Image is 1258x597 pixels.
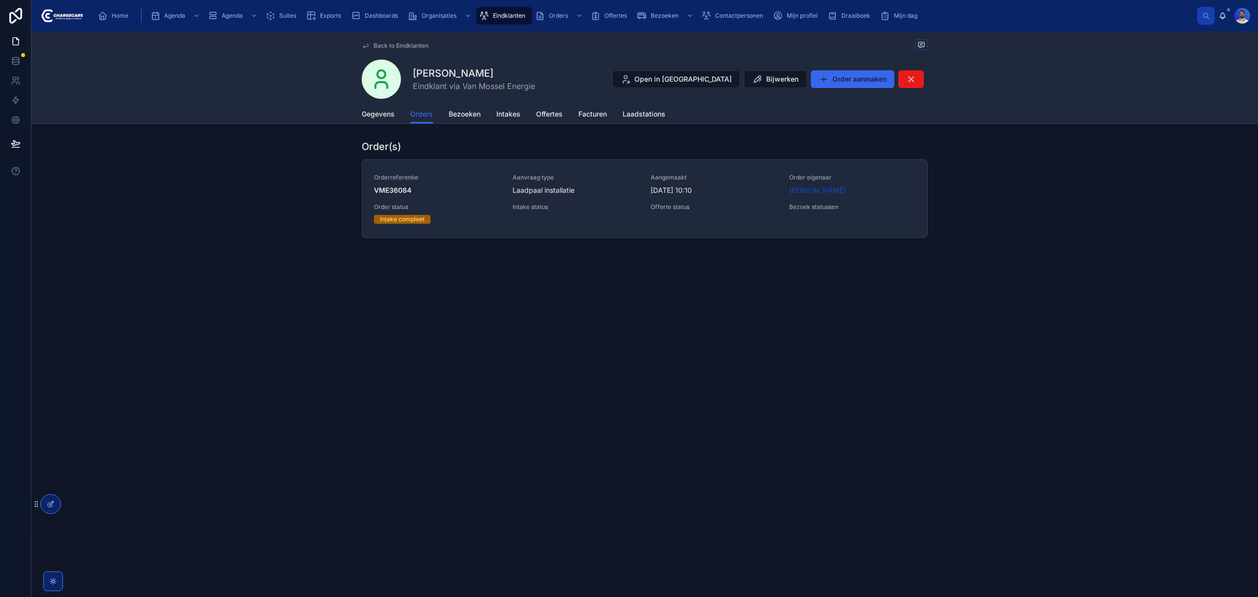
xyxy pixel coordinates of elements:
[634,7,698,25] a: Bezoeken
[362,42,429,50] a: Back to Eindklanten
[623,105,665,125] a: Laadstations
[536,109,563,119] span: Offertes
[604,12,627,20] span: Offertes
[496,109,520,119] span: Intakes
[841,12,870,20] span: Draaiboek
[612,70,740,88] button: Open in [GEOGRAPHIC_DATA]
[787,12,818,20] span: Mijn profiel
[410,105,433,124] a: Orders
[513,185,574,195] span: Laadpaal installatie
[95,7,135,25] a: Home
[513,203,639,211] span: Intake status
[362,105,395,125] a: Gegevens
[536,105,563,125] a: Offertes
[698,7,770,25] a: Contactpersonen
[578,109,607,119] span: Facturen
[493,12,525,20] span: Eindklanten
[112,12,128,20] span: Home
[164,12,185,20] span: Agenda
[532,7,588,25] a: Orders
[405,7,476,25] a: Organisaties
[651,185,777,195] span: [DATE] 10:10
[362,140,401,153] h1: Order(s)
[365,12,398,20] span: Dashboards
[651,12,679,20] span: Bezoeken
[449,105,481,125] a: Bezoeken
[413,80,535,92] span: Eindklant via Van Mossel Energie
[39,8,83,24] img: App logo
[303,7,348,25] a: Exports
[744,70,807,88] button: Bijwerken
[770,7,825,25] a: Mijn profiel
[476,7,532,25] a: Eindklanten
[877,7,924,25] a: Mijn dag
[578,105,607,125] a: Facturen
[362,160,927,238] a: OrderreferentieVME36084Aanvraag typeLaadpaal installatieAangemaakt[DATE] 10:10Order eigenaar[PERS...
[513,174,639,181] span: Aanvraag type
[789,174,916,181] span: Order eigenaar
[373,42,429,50] span: Back to Eindklanten
[449,109,481,119] span: Bezoeken
[715,12,763,20] span: Contactpersonen
[825,7,877,25] a: Draaiboek
[549,12,568,20] span: Orders
[413,66,535,80] h1: [PERSON_NAME]
[362,109,395,119] span: Gegevens
[147,7,205,25] a: Agenda
[410,109,433,119] span: Orders
[894,12,917,20] span: Mijn dag
[374,186,411,194] strong: VME36084
[320,12,341,20] span: Exports
[588,7,634,25] a: Offertes
[496,105,520,125] a: Intakes
[832,74,886,84] span: Order aanmaken
[348,7,405,25] a: Dashboards
[651,203,777,211] span: Offerte status
[374,203,501,211] span: Order status
[91,5,1197,27] div: scrollable content
[422,12,457,20] span: Organisaties
[222,12,243,20] span: Agenda
[634,74,732,84] span: Open in [GEOGRAPHIC_DATA]
[766,74,799,84] span: Bijwerken
[651,174,777,181] span: Aangemaakt
[380,215,425,224] div: Intake compleet
[811,70,894,88] button: Order aanmaken
[789,185,846,195] a: [PERSON_NAME]
[374,174,501,181] span: Orderreferentie
[262,7,303,25] a: Suites
[279,12,296,20] span: Suites
[205,7,262,25] a: Agenda
[623,109,665,119] span: Laadstations
[789,203,916,211] span: Bezoek statussen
